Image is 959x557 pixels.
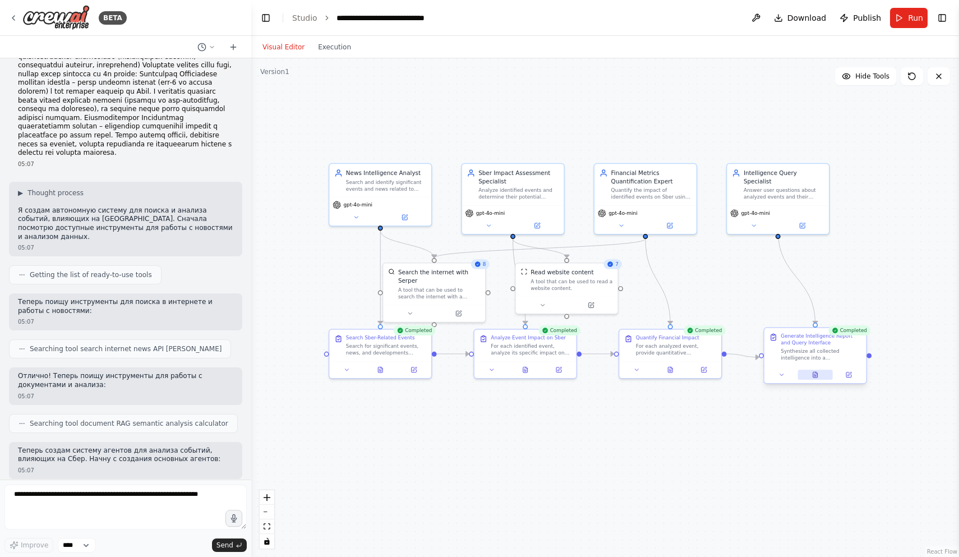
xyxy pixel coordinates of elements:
button: Show right sidebar [934,10,950,26]
span: Download [787,12,827,24]
button: View output [653,365,688,375]
button: toggle interactivity [260,534,274,549]
button: Hide left sidebar [258,10,274,26]
div: Answer user questions about analyzed events and their impact on Sber. Provide comprehensive respo... [744,187,824,201]
span: Searching tool document RAG semantic analysis calculator [30,419,228,428]
button: Visual Editor [256,40,311,54]
button: Run [890,8,928,28]
button: Click to speak your automation idea [225,510,242,527]
div: Search Sber-Related Events [346,335,415,342]
div: Intelligence Query Specialist [744,169,824,186]
span: 7 [615,261,619,268]
div: 8SerperDevToolSearch the internet with SerperA tool that can be used to search the internet with ... [382,263,486,323]
div: Analyze Event Impact on Sber [491,335,566,342]
div: Financial Metrics Quantification ExpertQuantify the impact of identified events on Sber using pub... [594,163,698,235]
button: View output [797,370,833,380]
g: Edge from 64de352e-7088-4452-98cb-06eb7d66c2af to 84e3f395-3245-408d-abd2-6f7095287e9a [376,231,385,324]
span: Hide Tools [855,72,889,81]
button: ▶Thought process [18,188,84,197]
div: React Flow controls [260,490,274,549]
div: Quantify the impact of identified events on Sber using publicly available financial metrics and d... [611,187,691,201]
div: Completed [683,325,725,335]
button: Open in side panel [834,370,863,380]
div: Analyze identified events and determine their potential impact on Sber bank. Provide detailed rea... [478,187,559,201]
img: ScrapeWebsiteTool [521,268,528,275]
div: 05:07 [18,392,233,401]
img: SerperDevTool [388,268,395,275]
span: 8 [483,261,486,268]
div: CompletedQuantify Financial ImpactFor each analyzed event, provide quantitative assessment of its... [619,329,722,379]
g: Edge from d0ee46d7-144c-44f5-b457-afb91a0f9b04 to fe248016-6b88-4c1c-b30e-73c8b268bb4d [582,350,614,358]
g: Edge from 84e3f395-3245-408d-abd2-6f7095287e9a to d0ee46d7-144c-44f5-b457-afb91a0f9b04 [437,350,469,358]
nav: breadcrumb [292,12,455,24]
button: Open in side panel [646,220,693,231]
button: Send [212,538,247,552]
img: Logo [22,5,90,30]
div: 05:07 [18,466,233,475]
g: Edge from 58e807e9-6601-4bea-aada-036d78be5d5b to 16e79be8-cae9-4120-9646-cc6779efc2d4 [774,231,819,324]
g: Edge from 7b0750d5-ded7-4d90-8e0d-6c133d3aa0d1 to fe248016-6b88-4c1c-b30e-73c8b268bb4d [641,239,674,324]
button: Open in side panel [689,365,718,375]
div: Read website content [531,268,593,277]
g: Edge from 7b0750d5-ded7-4d90-8e0d-6c133d3aa0d1 to c0a05d69-29f2-4a8b-9d46-625f12fa1437 [430,239,649,258]
div: News Intelligence AnalystSearch and identify significant events and news related to Sber bank ove... [329,163,432,227]
a: React Flow attribution [927,549,957,555]
div: News Intelligence Analyst [346,169,426,177]
button: Open in side panel [381,213,428,223]
div: Completed [538,325,580,335]
g: Edge from ce6cf654-3860-4a61-981a-32df144a031d to d0ee46d7-144c-44f5-b457-afb91a0f9b04 [509,239,529,324]
button: Execution [311,40,358,54]
button: zoom in [260,490,274,505]
span: Searching tool search internet news API [PERSON_NAME] [30,344,222,353]
span: gpt-4o-mini [741,210,770,217]
div: Sber Impact Assessment Specialist [478,169,559,186]
button: Start a new chat [224,40,242,54]
div: A tool that can be used to search the internet with a search_query. Supports different search typ... [398,287,480,300]
div: 05:07 [18,160,233,168]
span: Run [908,12,923,24]
button: Open in side panel [514,220,560,231]
div: Intelligence Query SpecialistAnswer user questions about analyzed events and their impact on Sber... [726,163,830,235]
div: Search for significant events, news, and developments related to Sber bank from the past year. Fo... [346,343,426,356]
div: 7ScrapeWebsiteToolRead website contentA tool that can be used to read a website content. [515,263,619,314]
button: Open in side panel [435,309,482,319]
div: For each identified event, analyze its specific impact on Sber bank. Explain the reasoning behind... [491,343,571,356]
div: Search the internet with Serper [398,268,480,285]
button: Publish [835,8,886,28]
div: Synthesize all collected intelligence into a comprehensive report ranking the top events by their... [781,348,861,361]
button: Download [769,8,831,28]
p: Теперь создам систему агентов для анализа событий, влияющих на Сбер. Начну с создания основных аг... [18,446,233,464]
span: Getting the list of ready-to-use tools [30,270,152,279]
button: View output [363,365,398,375]
div: BETA [99,11,127,25]
g: Edge from 64de352e-7088-4452-98cb-06eb7d66c2af to c0a05d69-29f2-4a8b-9d46-625f12fa1437 [376,231,439,258]
span: gpt-4o-mini [343,201,372,208]
div: 05:07 [18,317,233,326]
button: View output [508,365,543,375]
span: ▶ [18,188,23,197]
p: Отлично! Теперь поищу инструменты для работы с документами и анализа: [18,372,233,389]
button: Open in side panel [568,300,614,310]
button: zoom out [260,505,274,519]
button: fit view [260,519,274,534]
div: Completed [393,325,435,335]
button: Open in side panel [399,365,428,375]
div: A tool that can be used to read a website content. [531,278,612,292]
div: Sber Impact Assessment SpecialistAnalyze identified events and determine their potential impact o... [461,163,565,235]
div: Search and identify significant events and news related to Sber bank over the past year. Focus on... [346,179,426,192]
div: Financial Metrics Quantification Expert [611,169,691,186]
button: Hide Tools [835,67,896,85]
div: Generate Intelligence Report and Query Interface [781,333,861,347]
div: Quantify Financial Impact [636,335,699,342]
div: CompletedAnalyze Event Impact on SberFor each identified event, analyze its specific impact on Sb... [473,329,577,379]
span: Send [216,541,233,550]
span: gpt-4o-mini [476,210,505,217]
button: Open in side panel [779,220,826,231]
g: Edge from fe248016-6b88-4c1c-b30e-73c8b268bb4d to 16e79be8-cae9-4120-9646-cc6779efc2d4 [727,350,759,362]
button: Switch to previous chat [193,40,220,54]
div: For each analyzed event, provide quantitative assessment of its impact on Sber using publicly ava... [636,343,716,356]
span: gpt-4o-mini [608,210,638,217]
span: Thought process [27,188,84,197]
div: 05:07 [18,243,233,252]
p: Я создам автономную систему для поиска и анализа событий, влияющих на [GEOGRAPHIC_DATA]. Сначала ... [18,206,233,241]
